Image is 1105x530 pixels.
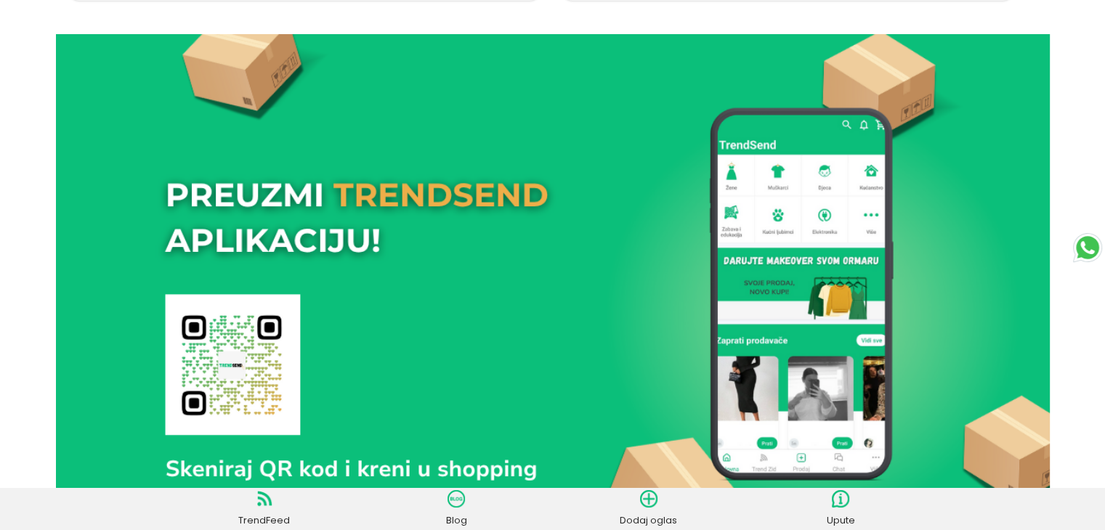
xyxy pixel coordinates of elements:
[232,490,297,528] a: TrendFeed
[424,490,489,528] a: Blog
[616,490,681,528] a: Dodaj oglas
[424,513,489,528] p: Blog
[808,490,873,528] a: Upute
[808,513,873,528] p: Upute
[616,513,681,528] p: Dodaj oglas
[232,513,297,528] p: TrendFeed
